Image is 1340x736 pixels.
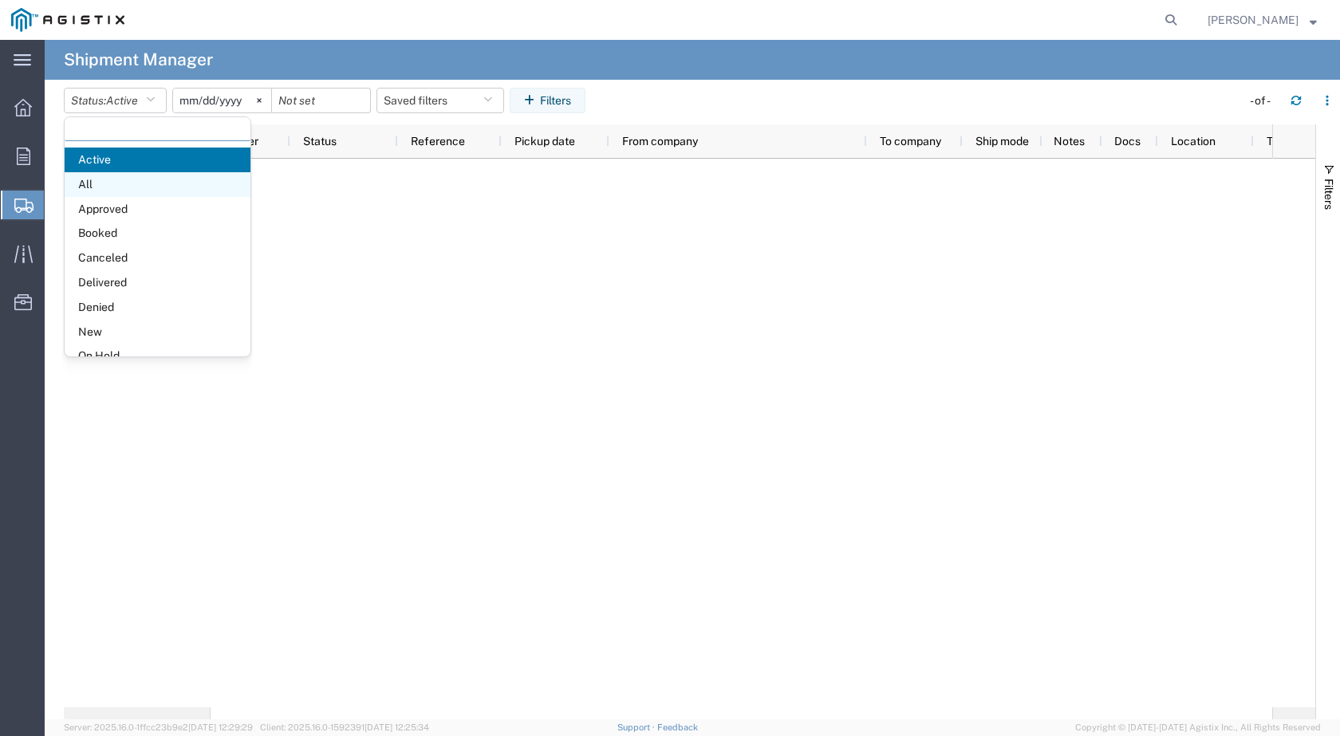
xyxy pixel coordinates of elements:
[65,320,250,344] span: New
[514,135,575,148] span: Pickup date
[65,270,250,295] span: Delivered
[65,221,250,246] span: Booked
[617,722,657,732] a: Support
[65,246,250,270] span: Canceled
[1267,135,1291,148] span: Type
[411,135,465,148] span: Reference
[1114,135,1141,148] span: Docs
[260,722,429,732] span: Client: 2025.16.0-1592391
[188,722,253,732] span: [DATE] 12:29:29
[622,135,698,148] span: From company
[1075,721,1321,734] span: Copyright © [DATE]-[DATE] Agistix Inc., All Rights Reserved
[65,148,250,172] span: Active
[510,88,585,113] button: Filters
[1208,11,1299,29] span: Alberto Quezada
[376,88,504,113] button: Saved filters
[106,94,138,107] span: Active
[65,344,250,368] span: On Hold
[11,8,124,32] img: logo
[365,722,429,732] span: [DATE] 12:25:34
[303,135,337,148] span: Status
[65,197,250,222] span: Approved
[272,89,370,112] input: Not set
[657,722,698,732] a: Feedback
[975,135,1029,148] span: Ship mode
[64,40,213,80] h4: Shipment Manager
[1054,135,1085,148] span: Notes
[1250,92,1278,109] div: - of -
[64,88,167,113] button: Status:Active
[173,89,271,112] input: Not set
[1322,179,1335,210] span: Filters
[65,172,250,197] span: All
[1207,10,1318,30] button: [PERSON_NAME]
[880,135,941,148] span: To company
[1171,135,1216,148] span: Location
[65,295,250,320] span: Denied
[64,722,253,732] span: Server: 2025.16.0-1ffcc23b9e2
